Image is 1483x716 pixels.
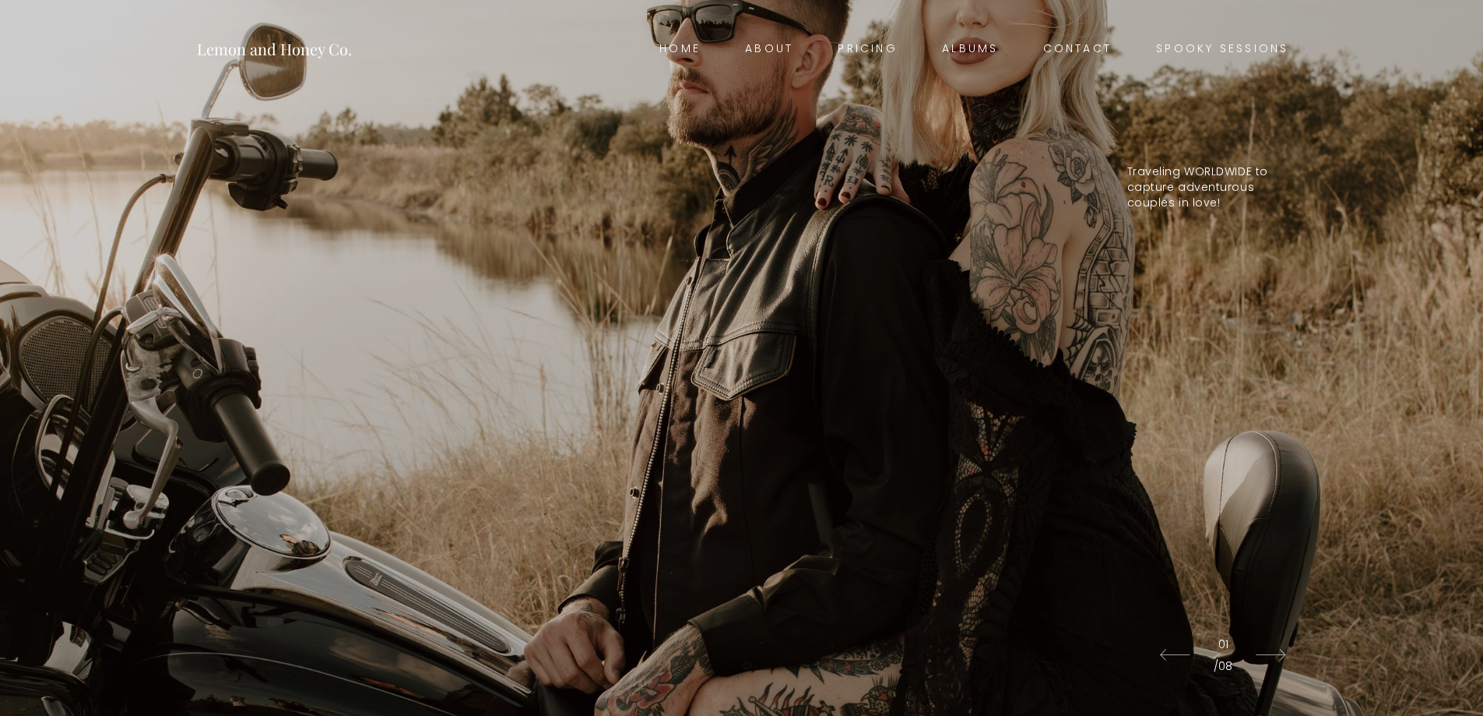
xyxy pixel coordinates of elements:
a: Spooky Sessions [1134,38,1311,60]
span: /08 [1214,655,1232,677]
a: Home [638,38,723,60]
span: 01 [1214,633,1232,655]
a: Contact [1021,38,1134,60]
a: Albums [920,38,1021,60]
a: About [723,38,816,60]
a: Lemon and Honey Co. [197,29,352,69]
a: Pricing [816,38,920,60]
